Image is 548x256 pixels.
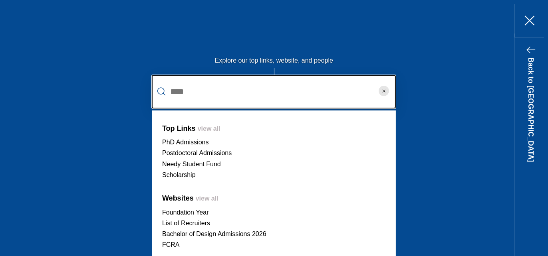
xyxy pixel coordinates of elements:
span: Top Links [162,124,196,132]
span: Websites [162,194,194,202]
a: List of Recruiters [162,220,210,226]
a: Postdoctoral Admissions [162,150,232,156]
a: FCRA [162,241,180,248]
label: Explore our top links, website, and people [152,57,396,68]
span: view all [196,195,218,202]
a: PhD Admissions [162,139,209,146]
span: view all [198,125,220,132]
button: reset [372,75,396,108]
a: Foundation Year [162,209,209,216]
a: Bachelor of Design Admissions 2026 [162,230,266,237]
a: Needy Student Fund [162,161,221,167]
a: Top Links view all [162,124,220,132]
span: Back to [GEOGRAPHIC_DATA] [527,57,535,162]
a: Scholarship [162,171,196,178]
a: Websites view all [162,194,218,202]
